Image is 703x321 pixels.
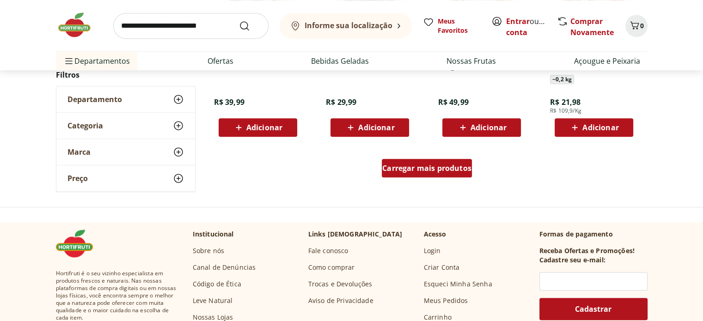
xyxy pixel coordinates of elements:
[67,147,91,157] span: Marca
[56,66,196,84] h2: Filtros
[305,20,392,30] b: Informe sua localização
[424,230,446,239] p: Acesso
[446,55,496,67] a: Nossas Frutas
[214,97,245,107] span: R$ 39,99
[308,246,348,255] a: Fale conosco
[193,296,233,305] a: Leve Natural
[308,279,373,289] a: Trocas e Devoluções
[424,246,441,255] a: Login
[555,118,633,137] button: Adicionar
[308,263,355,272] a: Como comprar
[311,55,369,67] a: Bebidas Geladas
[56,113,195,139] button: Categoria
[56,86,195,112] button: Departamento
[471,124,507,131] span: Adicionar
[63,50,130,72] span: Departamentos
[246,124,282,131] span: Adicionar
[208,55,233,67] a: Ofertas
[239,20,261,31] button: Submit Search
[506,16,557,37] a: Criar conta
[67,174,88,183] span: Preço
[550,75,574,84] span: ~ 0,2 kg
[382,159,472,181] a: Carregar mais produtos
[506,16,530,26] a: Entrar
[539,230,648,239] p: Formas de pagamento
[550,97,581,107] span: R$ 21,98
[193,246,224,255] a: Sobre nós
[640,21,644,30] span: 0
[539,246,635,255] h3: Receba Ofertas e Promoções!
[193,279,241,289] a: Código de Ética
[625,15,648,37] button: Carrinho
[67,95,122,104] span: Departamento
[56,165,195,191] button: Preço
[423,17,480,35] a: Meus Favoritos
[56,11,102,39] img: Hortifruti
[550,107,581,115] span: R$ 109,9/Kg
[442,118,521,137] button: Adicionar
[193,263,256,272] a: Canal de Denúncias
[280,13,412,39] button: Informe sua localização
[575,305,611,313] span: Cadastrar
[438,97,468,107] span: R$ 49,99
[330,118,409,137] button: Adicionar
[63,50,74,72] button: Menu
[56,230,102,257] img: Hortifruti
[56,139,195,165] button: Marca
[424,263,460,272] a: Criar Conta
[438,17,480,35] span: Meus Favoritos
[574,55,640,67] a: Açougue e Peixaria
[219,118,297,137] button: Adicionar
[539,255,605,265] h3: Cadastre seu e-mail:
[308,296,373,305] a: Aviso de Privacidade
[539,298,648,320] button: Cadastrar
[424,296,468,305] a: Meus Pedidos
[326,97,356,107] span: R$ 29,99
[570,16,614,37] a: Comprar Novamente
[382,164,471,172] span: Carregar mais produtos
[113,13,269,39] input: search
[358,124,394,131] span: Adicionar
[308,230,403,239] p: Links [DEMOGRAPHIC_DATA]
[67,121,103,130] span: Categoria
[424,279,492,289] a: Esqueci Minha Senha
[582,124,618,131] span: Adicionar
[506,16,547,38] span: ou
[193,230,234,239] p: Institucional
